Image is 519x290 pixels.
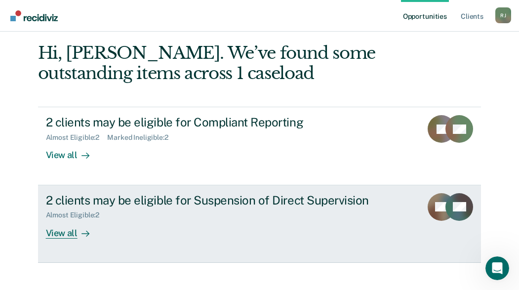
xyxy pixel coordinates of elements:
[46,193,393,207] div: 2 clients may be eligible for Suspension of Direct Supervision
[495,7,511,23] div: R J
[46,142,101,161] div: View all
[46,211,108,219] div: Almost Eligible : 2
[38,107,481,185] a: 2 clients may be eligible for Compliant ReportingAlmost Eligible:2Marked Ineligible:2View all
[46,219,101,239] div: View all
[10,10,58,21] img: Recidiviz
[107,133,176,142] div: Marked Ineligible : 2
[38,185,481,263] a: 2 clients may be eligible for Suspension of Direct SupervisionAlmost Eligible:2View all
[38,43,393,83] div: Hi, [PERSON_NAME]. We’ve found some outstanding items across 1 caseload
[495,7,511,23] button: Profile dropdown button
[485,256,509,280] iframe: Intercom live chat
[46,133,108,142] div: Almost Eligible : 2
[46,115,393,129] div: 2 clients may be eligible for Compliant Reporting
